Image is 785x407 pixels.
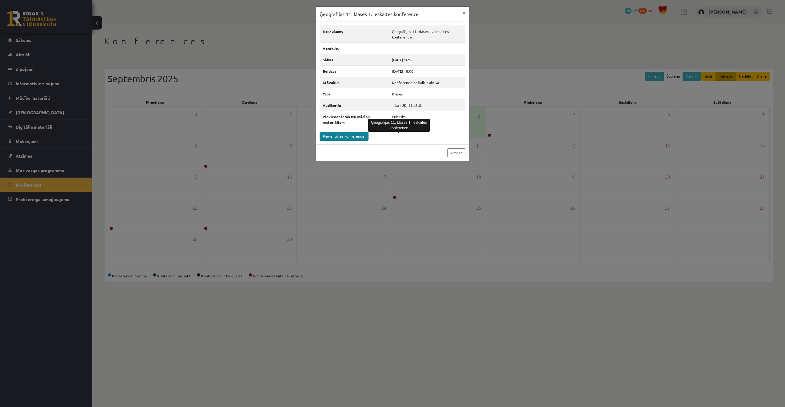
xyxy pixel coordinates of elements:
td: [DATE] 18:00 [389,65,465,77]
th: Auditorija [320,99,389,111]
th: Tips [320,88,389,99]
div: Ģeogrāfijas 11. klases 1. ieskaites konference [368,119,430,132]
td: [DATE] 16:55 [389,54,465,65]
th: Nosaukums [320,26,389,42]
th: Stāvoklis [320,77,389,88]
td: Publisks [389,111,465,128]
th: Sākas [320,54,389,65]
a: Aizvērt [447,148,465,157]
td: Konference pašlaik ir aktīva [389,77,465,88]
td: 11.a1 JK, 11.a2 JK [389,99,465,111]
button: × [459,7,469,18]
h3: Ģeogrāfijas 11. klases 1. ieskaites konference [320,10,419,18]
th: Apraksts [320,42,389,54]
th: Pievienot ierakstu mācību materiāliem [320,111,389,128]
td: Klases [389,88,465,99]
a: Pievienoties konferencei [320,132,369,141]
td: Ģeogrāfijas 11. klases 1. ieskaites konference [389,26,465,42]
th: Beidzas [320,65,389,77]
